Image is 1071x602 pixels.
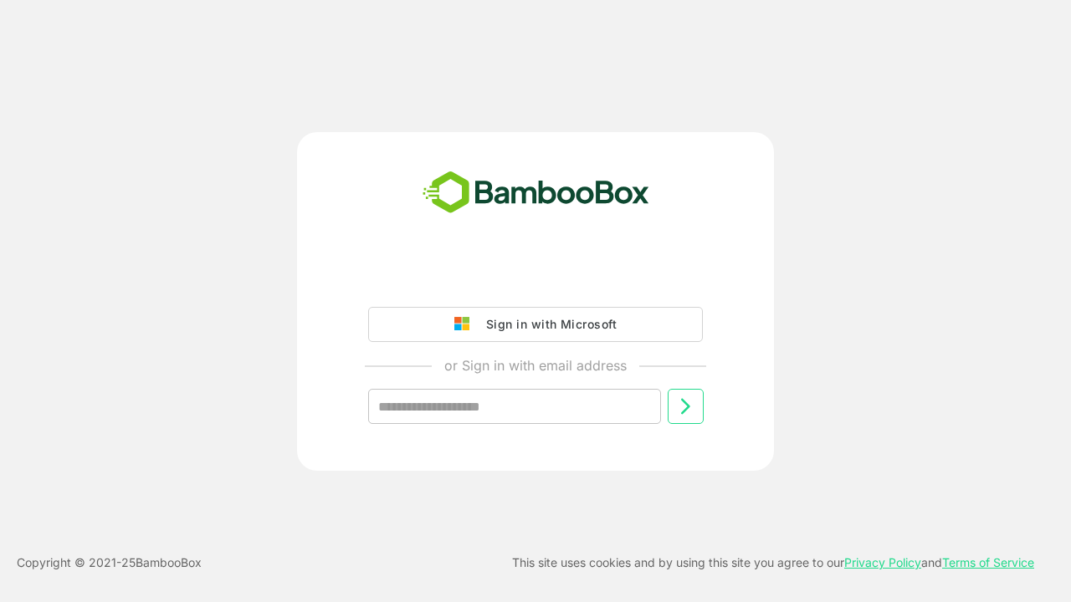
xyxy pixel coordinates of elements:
img: bamboobox [413,166,658,221]
button: Sign in with Microsoft [368,307,703,342]
p: Copyright © 2021- 25 BambooBox [17,553,202,573]
div: Sign in with Microsoft [478,314,617,335]
a: Terms of Service [942,555,1034,569]
img: google [454,317,478,332]
p: or Sign in with email address [444,355,627,375]
a: Privacy Policy [844,555,921,569]
p: This site uses cookies and by using this site you agree to our and [512,553,1034,573]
